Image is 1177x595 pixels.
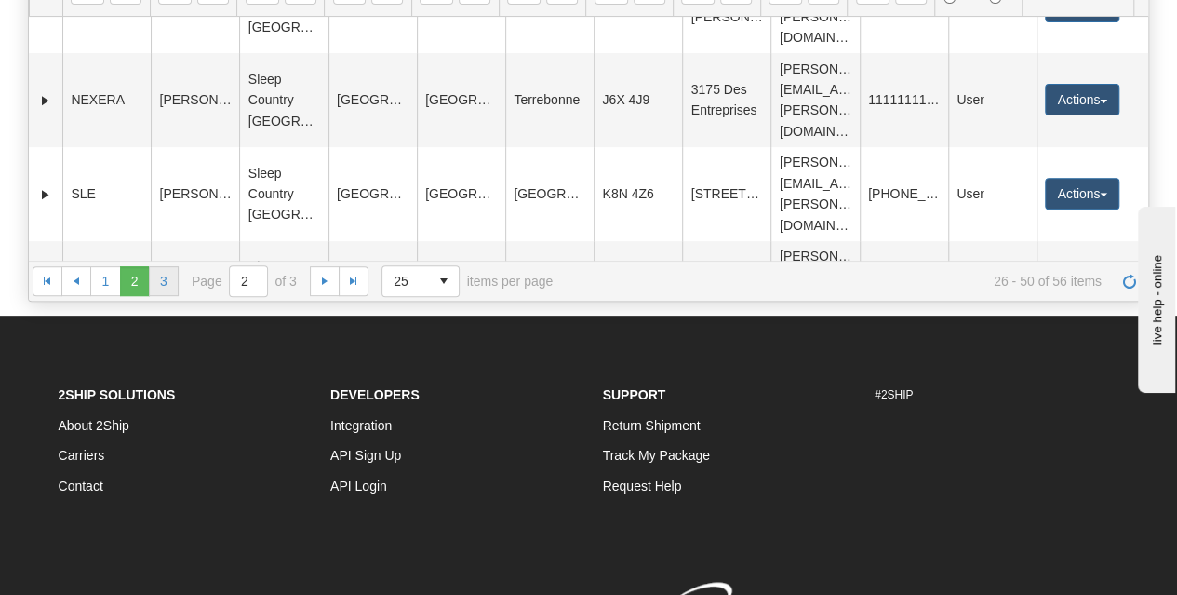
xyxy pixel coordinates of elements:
strong: Support [603,387,666,402]
td: [PERSON_NAME] [151,241,239,335]
a: Expand [36,91,55,110]
a: Carriers [59,448,105,463]
a: Refresh [1115,266,1144,296]
button: Actions [1045,84,1119,115]
td: User [948,53,1037,147]
td: User [948,241,1037,335]
a: Track My Package [603,448,710,463]
td: [PERSON_NAME][EMAIL_ADDRESS][PERSON_NAME][DOMAIN_NAME] [770,147,859,241]
td: [GEOGRAPHIC_DATA] [328,147,417,241]
td: [PERSON_NAME][EMAIL_ADDRESS][PERSON_NAME][DOMAIN_NAME] [770,53,859,147]
td: J6X 4J9 [594,53,682,147]
span: Page 2 [120,266,150,296]
td: Sleep Country [GEOGRAPHIC_DATA] [239,147,328,241]
td: [STREET_ADDRESS] [682,147,770,241]
td: 3175 Des Entreprises [682,53,770,147]
td: SLE [62,147,151,241]
td: NEXERA [62,53,151,147]
td: [GEOGRAPHIC_DATA] [328,241,417,335]
span: 25 [394,272,418,291]
td: [GEOGRAPHIC_DATA] [505,147,594,241]
a: Go to the last page [339,266,368,296]
a: Go to the next page [310,266,340,296]
a: Go to the first page [33,266,62,296]
h6: #2SHIP [875,389,1119,401]
span: items per page [381,265,553,297]
td: [PHONE_NUMBER] [860,241,948,335]
span: select [429,266,459,296]
a: API Sign Up [330,448,401,463]
input: Page 2 [230,266,267,296]
td: K8N 4Z6 [594,147,682,241]
button: Actions [1045,178,1119,210]
div: live help - online [14,16,172,30]
td: Terrebonne [505,53,594,147]
iframe: chat widget [1134,202,1175,392]
td: [GEOGRAPHIC_DATA] [505,241,594,335]
span: 26 - 50 of 56 items [579,274,1102,289]
a: 3 [149,266,179,296]
a: Contact [59,479,103,494]
td: [PHONE_NUMBER] [860,147,948,241]
td: Sleep Country [GEOGRAPHIC_DATA] [239,53,328,147]
a: 1 [90,266,120,296]
a: Go to the previous page [61,266,91,296]
span: Page sizes drop down [381,265,460,297]
td: [GEOGRAPHIC_DATA] [417,53,505,147]
td: 1111111111 [860,53,948,147]
td: [PERSON_NAME][EMAIL_ADDRESS][PERSON_NAME][DOMAIN_NAME] [770,241,859,335]
a: Request Help [603,479,682,494]
a: About 2Ship [59,418,129,433]
td: User [948,147,1037,241]
strong: 2Ship Solutions [59,387,176,402]
a: API Login [330,479,387,494]
td: [GEOGRAPHIC_DATA] [417,241,505,335]
td: K8N 5T2 [594,241,682,335]
td: 9009 [62,241,151,335]
td: Sleep Country [GEOGRAPHIC_DATA] [239,241,328,335]
td: [PERSON_NAME] [151,53,239,147]
strong: Developers [330,387,420,402]
a: Expand [36,185,55,204]
td: [GEOGRAPHIC_DATA] [417,147,505,241]
td: [GEOGRAPHIC_DATA] [682,241,770,335]
span: Page of 3 [192,265,297,297]
a: Integration [330,418,392,433]
a: Return Shipment [603,418,701,433]
td: [PERSON_NAME] [151,147,239,241]
td: [GEOGRAPHIC_DATA] [328,53,417,147]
